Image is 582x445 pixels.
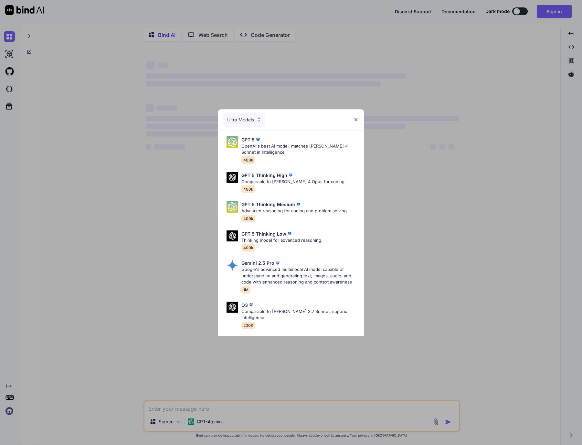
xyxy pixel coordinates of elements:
img: Pick Models [256,117,261,122]
span: 400k [241,185,255,193]
span: 400k [241,215,255,222]
img: premium [248,302,254,308]
p: Google's advanced multimodal AI model capable of understanding and generating text, images, audio... [241,266,358,285]
span: 200K [241,322,255,329]
span: 1M [241,286,250,294]
p: OpenAI's best AI model, matches [PERSON_NAME] 4 Sonnet in Intelligence [241,143,358,156]
span: 400k [241,244,255,251]
img: premium [287,172,294,178]
img: close [353,117,359,122]
img: Pick Models [227,230,238,242]
img: Pick Models [227,136,238,148]
img: Pick Models [227,302,238,313]
p: GPT 5 Thinking Medium [241,201,295,208]
div: Ultra Models [223,113,265,127]
p: Comparable to [PERSON_NAME] 3.7 Sonnet, superior intelligence [241,308,358,321]
img: Pick Models [227,201,238,213]
img: premium [274,260,281,266]
img: Pick Models [227,172,238,183]
p: Comparable to [PERSON_NAME] 4 Opus for coding [241,179,344,185]
p: Advanced reasoning for coding and problem solving [241,208,347,214]
img: premium [255,136,261,143]
span: 400k [241,156,255,164]
p: GPT 5 Thinking High [241,172,287,179]
img: Pick Models [227,260,238,271]
p: GPT 5 [241,136,255,143]
p: Gemini 2.5 Pro [241,260,274,266]
p: O3 [241,302,248,308]
p: GPT 5 Thinking Low [241,230,286,237]
p: Thinking model for advanced reasoning. [241,237,323,244]
img: premium [286,230,293,237]
img: premium [295,201,302,208]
